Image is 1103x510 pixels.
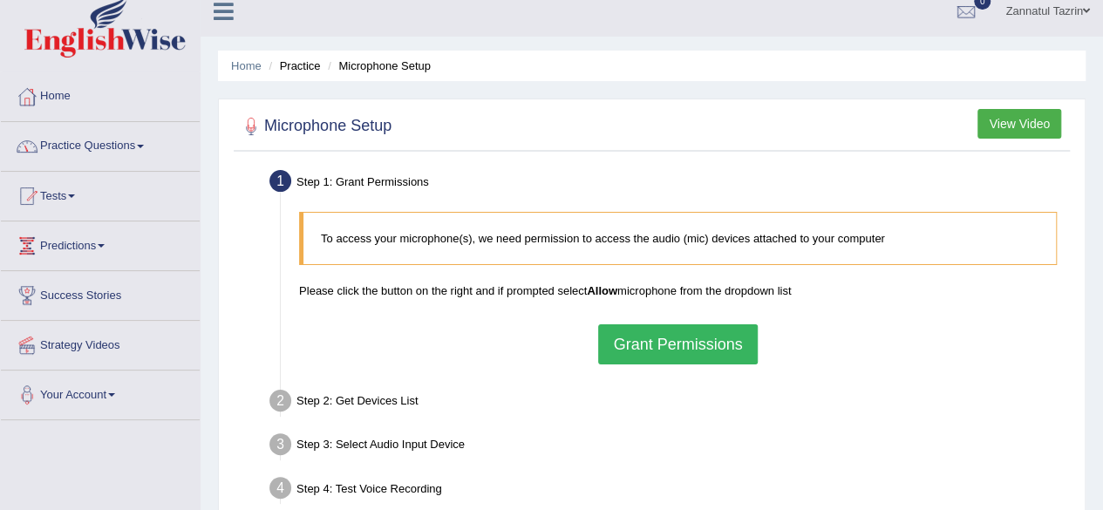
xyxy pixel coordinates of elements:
li: Microphone Setup [323,58,431,74]
p: Please click the button on the right and if prompted select microphone from the dropdown list [299,282,1057,299]
div: Step 2: Get Devices List [262,384,1077,423]
b: Allow [587,284,617,297]
a: Home [1,72,200,116]
a: Success Stories [1,271,200,315]
a: Tests [1,172,200,215]
button: Grant Permissions [598,324,757,364]
a: Practice Questions [1,122,200,166]
a: Predictions [1,221,200,265]
a: Home [231,59,262,72]
div: Step 3: Select Audio Input Device [262,428,1077,466]
a: Your Account [1,371,200,414]
button: View Video [977,109,1061,139]
div: Step 4: Test Voice Recording [262,472,1077,510]
div: Step 1: Grant Permissions [262,165,1077,203]
p: To access your microphone(s), we need permission to access the audio (mic) devices attached to yo... [321,230,1038,247]
li: Practice [264,58,320,74]
h2: Microphone Setup [238,113,391,139]
a: Strategy Videos [1,321,200,364]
